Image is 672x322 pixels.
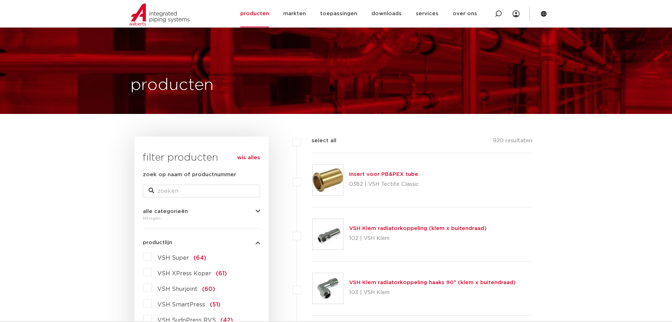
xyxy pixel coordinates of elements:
[143,240,172,245] span: productlijn
[216,271,227,276] span: (61)
[143,214,260,223] div: fittingen
[313,219,343,249] img: Thumbnail for VSH Klem radiatorkoppeling (klem x buitendraad)
[143,240,260,245] button: productlijn
[157,286,197,292] span: VSH Shurjoint
[157,302,205,307] span: VSH SmartPress
[349,179,419,190] p: 0382 | VSH Tectite Classic
[157,271,211,276] span: VSH XPress Koper
[349,280,516,285] a: VSH Klem radiatorkoppeling haaks 90° (klem x buitendraad)
[349,233,487,244] p: 102 | VSH Klem
[143,209,260,214] button: alle categorieën
[210,302,220,307] span: (51)
[313,165,343,195] img: Thumbnail for Insert voor PB&PEX tube
[194,255,206,261] span: (64)
[349,226,487,231] a: VSH Klem radiatorkoppeling (klem x buitendraad)
[143,171,236,179] label: zoek op naam of productnummer
[157,255,189,261] span: VSH Super
[349,172,418,177] a: Insert voor PB&PEX tube
[237,154,260,162] a: wis alles
[493,137,532,148] p: 920 resultaten
[301,137,336,145] label: select all
[349,287,516,298] p: 103 | VSH Klem
[313,273,343,304] img: Thumbnail for VSH Klem radiatorkoppeling haaks 90° (klem x buitendraad)
[143,185,260,197] input: zoeken
[202,286,215,292] span: (60)
[143,151,260,165] h3: filter producten
[143,209,188,214] span: alle categorieën
[130,74,214,97] h1: producten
